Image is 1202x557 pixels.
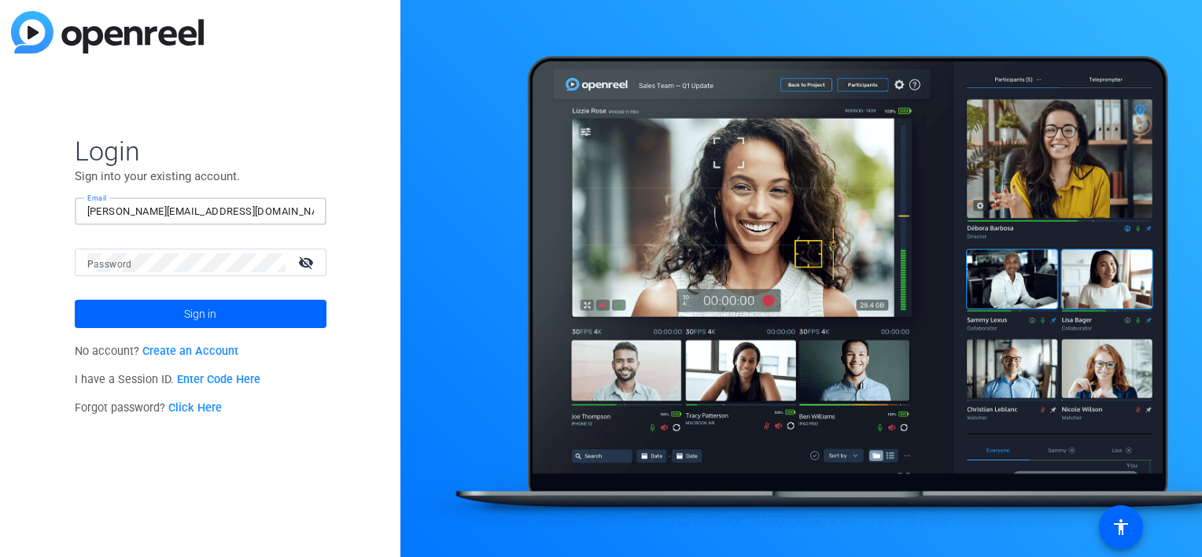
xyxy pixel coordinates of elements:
[75,135,326,168] span: Login
[75,401,223,415] span: Forgot password?
[75,300,326,328] button: Sign in
[184,294,216,334] span: Sign in
[75,168,326,185] p: Sign into your existing account.
[87,259,132,270] mat-label: Password
[142,345,238,358] a: Create an Account
[289,251,326,274] mat-icon: visibility_off
[75,373,261,386] span: I have a Session ID.
[75,345,239,358] span: No account?
[87,194,107,202] mat-label: Email
[177,373,260,386] a: Enter Code Here
[11,11,204,53] img: blue-gradient.svg
[1112,518,1130,537] mat-icon: accessibility
[168,401,222,415] a: Click Here
[87,202,314,221] input: Enter Email Address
